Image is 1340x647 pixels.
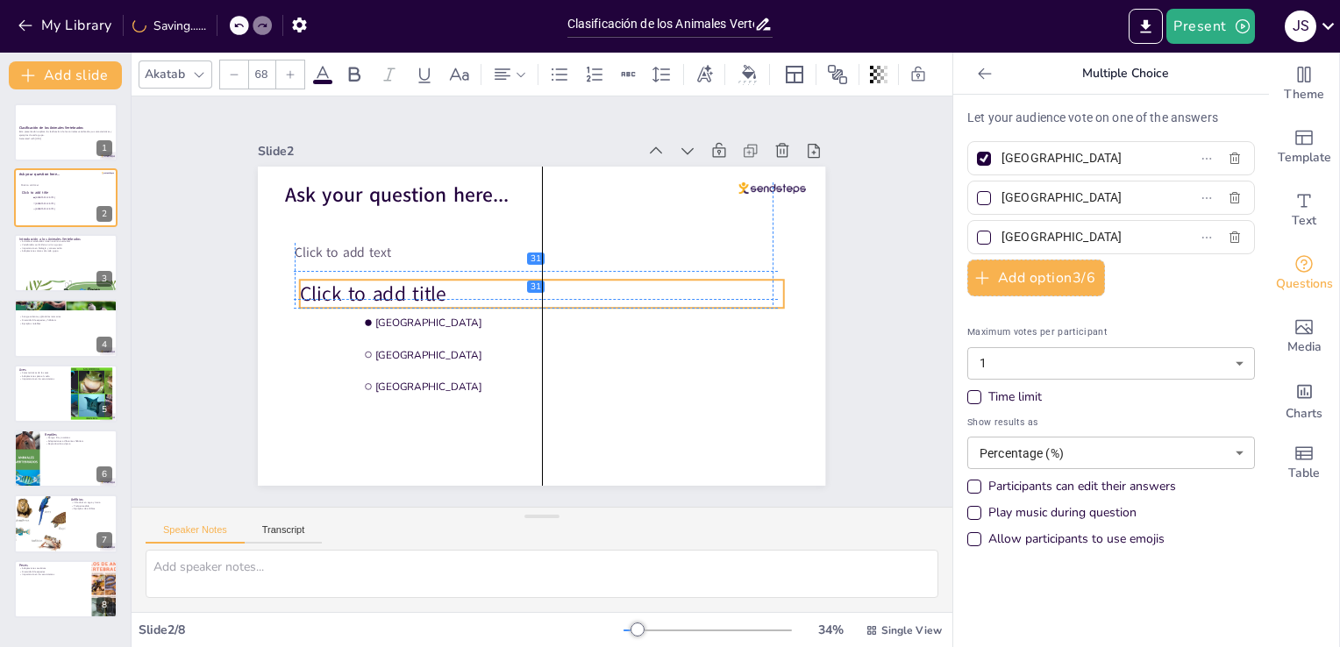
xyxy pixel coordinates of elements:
[967,109,1255,127] p: Let your audience vote on one of the answers
[45,443,112,446] p: Reproducción ovípara
[19,572,87,576] p: Importancia en los ecosistemas
[1269,116,1339,179] div: Add ready made slides
[691,60,717,89] div: Text effects
[967,504,1137,522] div: Play music during question
[19,322,112,325] p: Ejemplos notables
[19,237,112,242] p: Introducción a los Animales Vertebrados
[71,497,112,502] p: Anfibios
[9,61,122,89] button: Add slide
[71,508,112,511] p: Ejemplos de anfibios
[1284,85,1324,104] span: Theme
[1285,11,1316,42] div: J S
[967,437,1255,469] div: Percentage (%)
[19,570,87,573] p: Diversidad de especies
[809,622,852,638] div: 34 %
[1278,148,1331,167] span: Template
[967,530,1165,548] div: Allow participants to use emojis
[967,478,1176,495] div: Participants can edit their answers
[967,415,1255,430] span: Show results as
[96,466,112,482] div: 6
[1129,9,1163,44] button: Export to PowerPoint
[374,298,637,339] span: [GEOGRAPHIC_DATA]
[71,504,112,508] p: Piel permeable
[1276,274,1333,294] span: Questions
[139,622,624,638] div: Slide 2 / 8
[1269,368,1339,431] div: Add charts and graphs
[1001,224,1165,250] input: Option 3
[967,324,1255,339] span: Maximum votes per participant
[19,377,66,380] p: Importancia en los ecosistemas
[14,234,118,292] div: 3
[1288,464,1320,483] span: Table
[1001,146,1165,171] input: Option 1
[14,103,118,161] div: 1
[988,388,1042,406] div: Time limit
[141,62,189,86] div: Akatab
[19,240,112,244] p: Animales vertebrados tienen columna vertebral
[1166,9,1254,44] button: Present
[1269,242,1339,305] div: Get real-time input from your audience
[1269,53,1339,116] div: Change the overall theme
[19,562,87,567] p: Peces
[96,337,112,352] div: 4
[146,524,245,544] button: Speaker Notes
[19,125,83,130] strong: Clasificación de los Animales Vertebrados
[1285,9,1316,44] button: J S
[96,597,112,613] div: 8
[296,155,522,206] span: Ask your question here...
[367,362,630,403] span: [GEOGRAPHIC_DATA]
[567,11,755,37] input: Insert title
[96,532,112,548] div: 7
[370,331,633,372] span: [GEOGRAPHIC_DATA]
[19,319,112,323] p: Diversidad de especies y hábitats
[22,189,49,195] span: Click to add title
[999,53,1251,95] p: Multiple Choice
[1287,338,1322,357] span: Media
[14,560,118,618] div: 8
[19,316,112,319] p: Sangre caliente y glándulas mamarias
[45,439,112,443] p: Adaptaciones a diferentes hábitats
[1269,431,1339,494] div: Add a table
[14,430,118,487] div: 6
[827,64,848,85] span: Position
[96,206,112,222] div: 2
[1286,404,1322,423] span: Charts
[19,172,61,177] span: Ask your question here...
[301,217,398,245] span: Click to add text
[71,501,112,505] p: Vida dual en agua y tierra
[881,623,942,637] span: Single View
[35,202,83,204] span: [GEOGRAPHIC_DATA]
[19,243,112,246] p: Vertebrados se dividen en cinco grupos
[274,114,652,170] div: Slide 2
[1269,179,1339,242] div: Add text boxes
[14,365,118,423] div: 5
[988,478,1176,495] div: Participants can edit their answers
[45,436,112,439] p: Sangre fría y escamas
[45,432,112,437] p: Reptiles
[967,260,1105,296] button: Add option3/6
[19,246,112,250] p: Importancia en biología y conservación
[19,371,66,374] p: Características de las aves
[19,374,66,378] p: Adaptaciones para el vuelo
[19,131,112,137] p: Esta presentación explora la clasificación de los animales vertebrados, sus características y eje...
[967,388,1255,406] div: Time limit
[35,196,83,198] span: [GEOGRAPHIC_DATA]
[13,11,119,39] button: My Library
[19,366,66,372] p: Aves
[988,504,1137,522] div: Play music during question
[14,168,118,226] div: 2
[1292,211,1316,231] span: Text
[988,530,1165,548] div: Allow participants to use emojis
[967,347,1255,380] div: 1
[96,140,112,156] div: 1
[736,65,762,83] div: Background color
[245,524,323,544] button: Transcript
[19,566,87,570] p: Adaptaciones acuáticas
[132,18,206,34] div: Saving......
[1269,305,1339,368] div: Add images, graphics, shapes or video
[19,137,112,140] p: Generated with [URL]
[35,208,83,210] span: [GEOGRAPHIC_DATA]
[21,182,39,186] span: Click to add text
[96,271,112,287] div: 3
[19,302,112,307] p: Mamíferos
